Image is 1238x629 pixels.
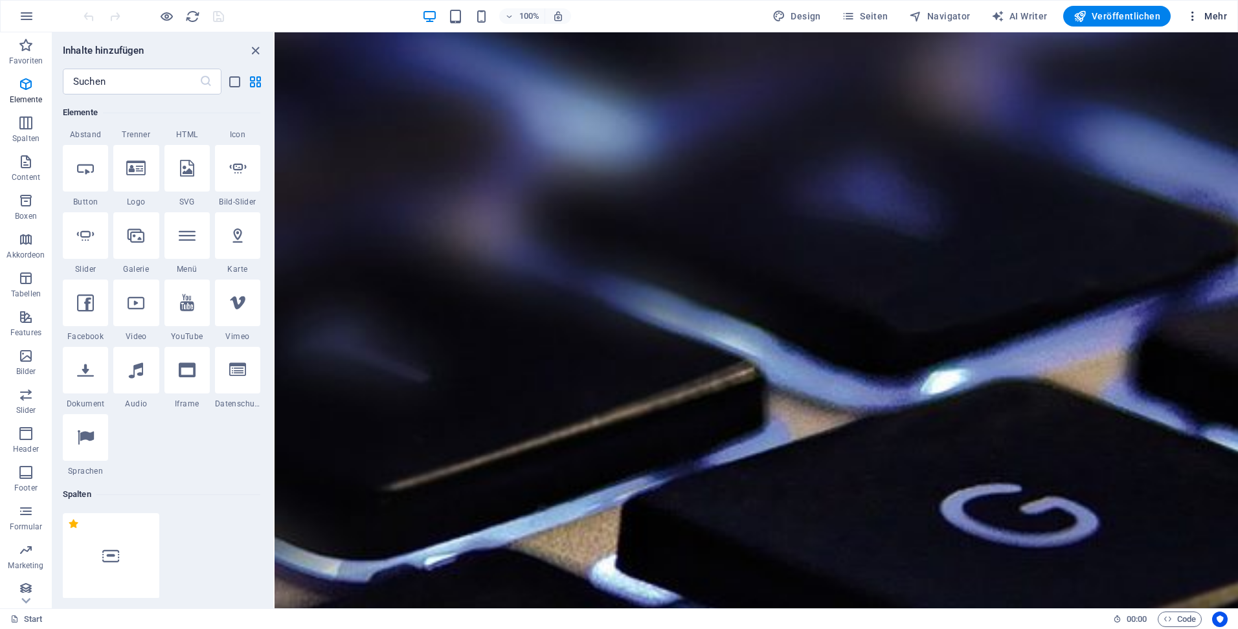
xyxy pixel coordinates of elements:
div: Facebook [63,280,108,342]
div: Bild-Slider [215,145,260,207]
button: Mehr [1181,6,1232,27]
span: 00 00 [1127,612,1147,627]
p: Spalten [12,133,39,144]
p: Footer [14,483,38,493]
button: Design [767,6,826,27]
button: list-view [227,74,242,89]
span: Trenner [113,129,159,140]
span: Datenschutz [215,399,260,409]
input: Suchen [63,69,199,94]
span: Bild-Slider [215,197,260,207]
span: Video [113,331,159,342]
h6: Elemente [63,105,260,120]
span: SVG [164,197,210,207]
p: Bilder [16,366,36,377]
i: Seite neu laden [185,9,200,24]
button: grid-view [247,74,263,89]
span: Logo [113,197,159,207]
button: Klicke hier, um den Vorschau-Modus zu verlassen [159,8,174,24]
button: Navigator [904,6,976,27]
p: Akkordeon [6,250,45,260]
span: : [1136,614,1138,624]
h6: Spalten [63,487,260,502]
div: Sprachen [63,414,108,476]
span: Sprachen [63,466,108,476]
span: Iframe [164,399,210,409]
span: HTML [164,129,210,140]
span: Mehr [1186,10,1227,23]
span: Button [63,197,108,207]
p: Boxen [15,211,37,221]
div: Iframe [164,347,210,409]
div: SVG [164,145,210,207]
p: Features [10,327,41,338]
span: Karte [215,264,260,274]
a: Klick, um Auswahl aufzuheben. Doppelklick öffnet Seitenverwaltung [10,612,43,627]
div: Design (Strg+Alt+Y) [767,6,826,27]
span: Menü [164,264,210,274]
button: Veröffentlichen [1063,6,1171,27]
p: Favoriten [9,56,43,66]
div: Vimeo [215,280,260,342]
div: Button [63,145,108,207]
div: Slider [63,212,108,274]
div: Menü [164,212,210,274]
button: Usercentrics [1212,612,1228,627]
span: Code [1164,612,1196,627]
button: close panel [247,43,263,58]
button: AI Writer [986,6,1053,27]
button: Code [1158,612,1202,627]
h6: Inhalte hinzufügen [63,43,144,58]
span: YouTube [164,331,210,342]
span: Navigator [909,10,971,23]
p: Tabellen [11,289,41,299]
div: YouTube [164,280,210,342]
div: Dokument [63,347,108,409]
p: Content [12,172,40,182]
span: Audio [113,399,159,409]
span: Von Favoriten entfernen [68,518,79,529]
span: Galerie [113,264,159,274]
span: Seiten [842,10,888,23]
span: Facebook [63,331,108,342]
div: Galerie [113,212,159,274]
p: Formular [10,522,43,532]
span: Design [772,10,821,23]
span: Dokument [63,399,108,409]
span: Vimeo [215,331,260,342]
h6: Session-Zeit [1113,612,1147,627]
p: Slider [16,405,36,415]
span: AI Writer [991,10,1048,23]
button: reload [185,8,200,24]
p: Marketing [8,560,43,571]
p: Elemente [10,94,43,105]
div: Karte [215,212,260,274]
span: Veröffentlichen [1074,10,1160,23]
i: Bei Größenänderung Zoomstufe automatisch an das gewählte Gerät anpassen. [552,10,564,22]
h6: 100% [519,8,539,24]
div: Datenschutz [215,347,260,409]
button: 100% [499,8,545,24]
button: Seiten [837,6,894,27]
p: Header [13,444,39,454]
span: Icon [215,129,260,140]
span: Slider [63,264,108,274]
span: Abstand [63,129,108,140]
div: Audio [113,347,159,409]
div: Logo [113,145,159,207]
div: Video [113,280,159,342]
